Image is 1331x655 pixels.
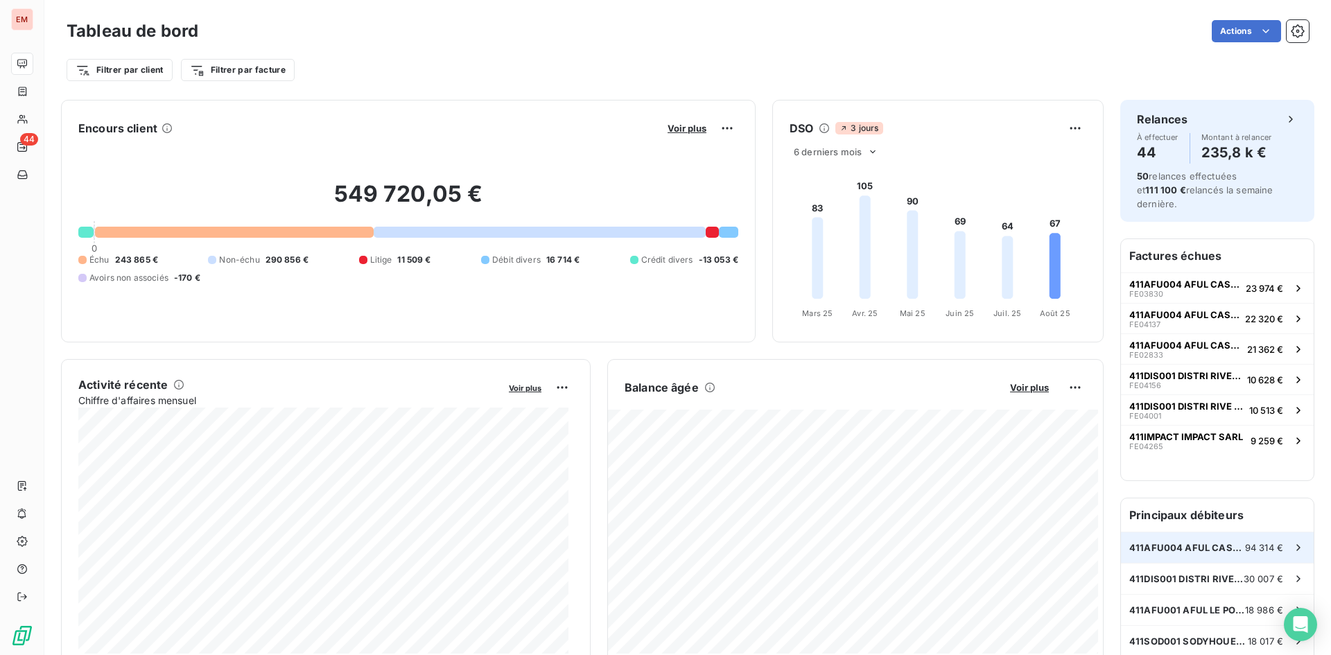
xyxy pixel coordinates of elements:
span: 411IMPACT IMPACT SARL [1129,431,1243,442]
span: 44 [20,133,38,146]
span: 243 865 € [115,254,158,266]
h4: 44 [1137,141,1178,164]
tspan: Avr. 25 [852,308,878,318]
button: Voir plus [663,122,711,134]
tspan: Mai 25 [900,308,925,318]
span: relances effectuées et relancés la semaine dernière. [1137,171,1273,209]
span: Chiffre d'affaires mensuel [78,393,499,408]
h2: 549 720,05 € [78,180,738,222]
tspan: Mars 25 [802,308,833,318]
span: 21 362 € [1247,344,1283,355]
span: 411AFU004 AFUL CASABONA [1129,309,1239,320]
span: 6 derniers mois [794,146,862,157]
h6: Principaux débiteurs [1121,498,1314,532]
span: 411AFU004 AFUL CASABONA [1129,542,1245,553]
span: 111 100 € [1145,184,1185,195]
span: FE04137 [1129,320,1160,329]
div: Open Intercom Messenger [1284,608,1317,641]
span: FE02833 [1129,351,1163,359]
span: Montant à relancer [1201,133,1272,141]
span: -13 053 € [699,254,738,266]
span: 290 856 € [266,254,308,266]
button: Voir plus [1006,381,1053,394]
span: Échu [89,254,110,266]
span: 0 [92,243,97,254]
span: -170 € [174,272,200,284]
span: 18 986 € [1245,604,1283,615]
span: 50 [1137,171,1149,182]
span: 411DIS001 DISTRI RIVE GAUCHE [1129,401,1244,412]
button: Actions [1212,20,1281,42]
span: 3 jours [835,122,882,134]
span: 22 320 € [1245,313,1283,324]
span: 411AFU004 AFUL CASABONA [1129,279,1240,290]
button: 411AFU004 AFUL CASABONAFE0413722 320 € [1121,303,1314,333]
h6: Relances [1137,111,1188,128]
h3: Tableau de bord [67,19,198,44]
span: 94 314 € [1245,542,1283,553]
button: 411DIS001 DISTRI RIVE GAUCHEFE0415610 628 € [1121,364,1314,394]
button: 411IMPACT IMPACT SARLFE042659 259 € [1121,425,1314,455]
span: À effectuer [1137,133,1178,141]
div: EM [11,8,33,30]
span: Litige [370,254,392,266]
span: FE04265 [1129,442,1163,451]
button: 411AFU004 AFUL CASABONAFE0383023 974 € [1121,272,1314,303]
h6: Activité récente [78,376,168,393]
tspan: Août 25 [1040,308,1070,318]
button: Filtrer par facture [181,59,295,81]
button: 411DIS001 DISTRI RIVE GAUCHEFE0400110 513 € [1121,394,1314,425]
span: FE04156 [1129,381,1161,390]
button: 411AFU004 AFUL CASABONAFE0283321 362 € [1121,333,1314,364]
span: 10 628 € [1247,374,1283,385]
span: Voir plus [668,123,706,134]
h6: Factures échues [1121,239,1314,272]
tspan: Juil. 25 [993,308,1021,318]
span: 411AFU004 AFUL CASABONA [1129,340,1242,351]
span: 23 974 € [1246,283,1283,294]
span: FE03830 [1129,290,1163,298]
img: Logo LeanPay [11,625,33,647]
h6: Encours client [78,120,157,137]
span: Non-échu [219,254,259,266]
button: Filtrer par client [67,59,173,81]
span: 11 509 € [397,254,430,266]
button: Voir plus [505,381,546,394]
span: 18 017 € [1248,636,1283,647]
span: 411SOD001 SODYHOUEST [1129,636,1248,647]
span: 411DIS001 DISTRI RIVE GAUCHE [1129,370,1242,381]
span: 9 259 € [1251,435,1283,446]
h6: DSO [790,120,813,137]
span: Crédit divers [641,254,693,266]
tspan: Juin 25 [946,308,974,318]
span: Voir plus [1010,382,1049,393]
span: Avoirs non associés [89,272,168,284]
a: 44 [11,136,33,158]
span: 30 007 € [1244,573,1283,584]
h4: 235,8 k € [1201,141,1272,164]
h6: Balance âgée [625,379,699,396]
span: Débit divers [492,254,541,266]
span: Voir plus [509,383,541,393]
span: 411DIS001 DISTRI RIVE GAUCHE [1129,573,1244,584]
span: 10 513 € [1249,405,1283,416]
span: 16 714 € [546,254,580,266]
span: 411AFU001 AFUL LE PORT SACRE COEUR [1129,604,1245,615]
span: FE04001 [1129,412,1161,420]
